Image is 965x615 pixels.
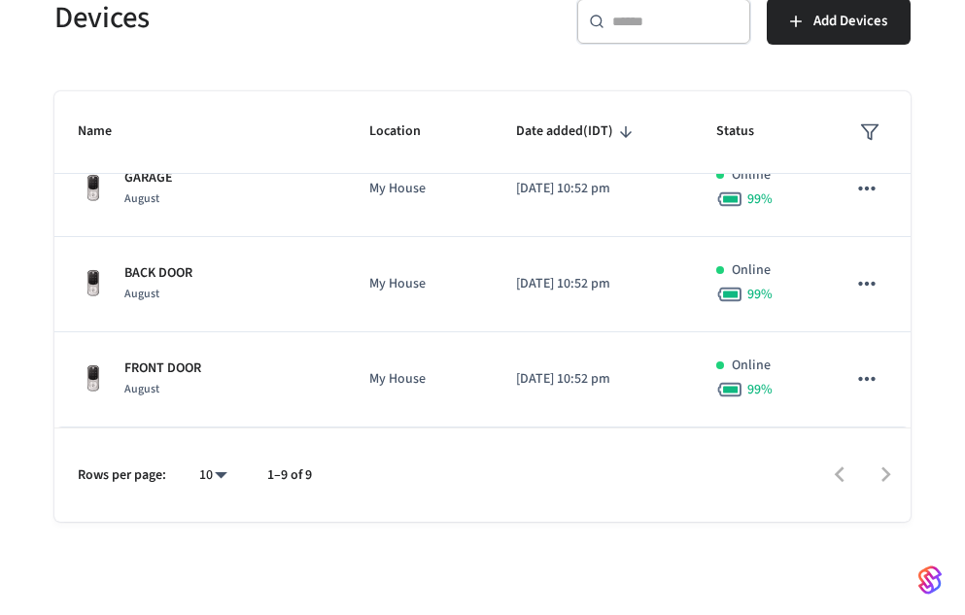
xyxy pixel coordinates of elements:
p: [DATE] 10:52 pm [516,274,670,294]
p: Rows per page: [78,465,166,486]
img: Yale Assure Touchscreen Wifi Smart Lock, Satin Nickel, Front [78,268,109,299]
img: Yale Assure Touchscreen Wifi Smart Lock, Satin Nickel, Front [78,173,109,204]
span: August [124,286,159,302]
div: 10 [190,461,236,490]
img: Yale Assure Touchscreen Wifi Smart Lock, Satin Nickel, Front [78,363,109,394]
span: 99 % [747,189,773,209]
p: Online [732,165,771,186]
span: Status [716,117,779,147]
p: [DATE] 10:52 pm [516,179,670,199]
span: 99 % [747,285,773,304]
img: SeamLogoGradient.69752ec5.svg [918,564,942,596]
span: Location [369,117,446,147]
p: My House [369,274,469,294]
span: 99 % [747,380,773,399]
p: Online [732,356,771,376]
p: Online [732,260,771,281]
p: GARAGE [124,168,173,188]
p: My House [369,369,469,390]
p: FRONT DOOR [124,359,201,379]
span: Date added(IDT) [516,117,638,147]
span: Add Devices [813,9,887,34]
p: BACK DOOR [124,263,192,284]
span: Name [78,117,137,147]
p: [DATE] 10:52 pm [516,369,670,390]
span: August [124,190,159,207]
p: 1–9 of 9 [267,465,312,486]
span: August [124,381,159,397]
p: My House [369,179,469,199]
